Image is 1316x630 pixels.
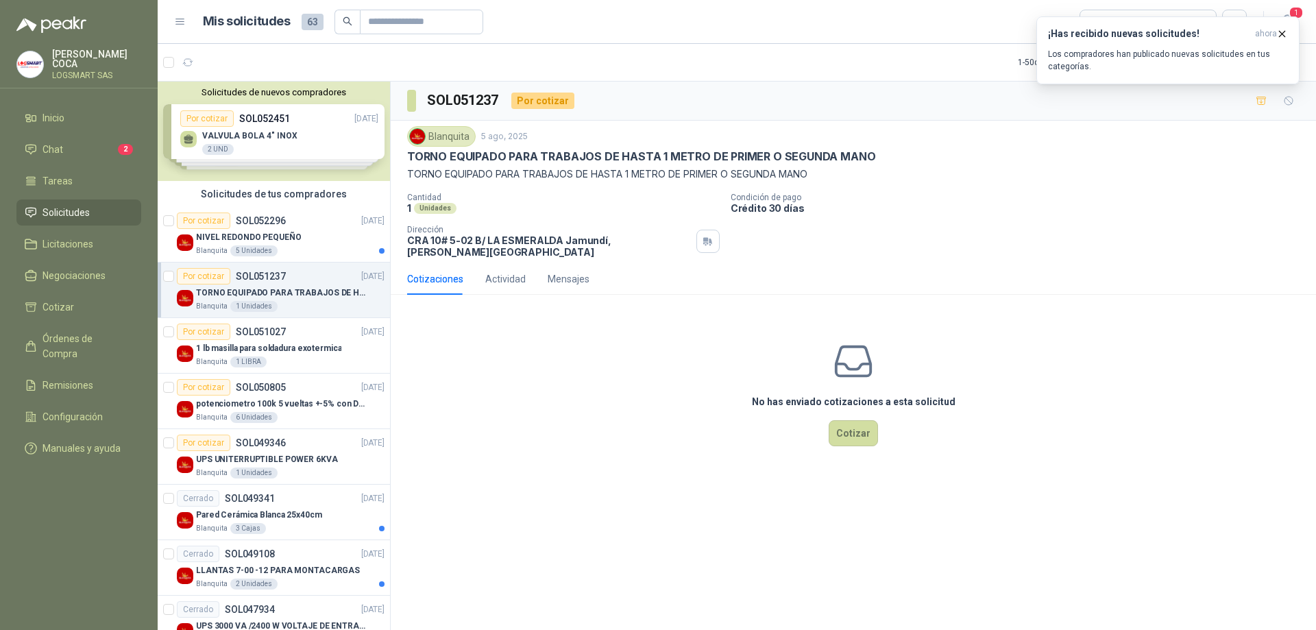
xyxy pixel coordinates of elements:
[196,453,338,466] p: UPS UNITERRUPTIBLE POWER 6KVA
[42,331,128,361] span: Órdenes de Compra
[196,468,228,478] p: Blanquita
[158,263,390,318] a: Por cotizarSOL051237[DATE] Company LogoTORNO EQUIPADO PARA TRABAJOS DE HASTA 1 METRO DE PRIMER O ...
[42,142,63,157] span: Chat
[1088,14,1117,29] div: Todas
[225,605,275,614] p: SOL047934
[158,374,390,429] a: Por cotizarSOL050805[DATE] Company Logopotenciometro 100k 5 vueltas +-5% con Dial perillaBlanquit...
[177,213,230,229] div: Por cotizar
[1255,28,1277,40] span: ahora
[230,412,278,423] div: 6 Unidades
[16,105,141,131] a: Inicio
[17,51,43,77] img: Company Logo
[230,523,266,534] div: 3 Cajas
[361,381,385,394] p: [DATE]
[407,126,476,147] div: Blanquita
[118,144,133,155] span: 2
[42,378,93,393] span: Remisiones
[1289,6,1304,19] span: 1
[177,268,230,284] div: Por cotizar
[177,290,193,306] img: Company Logo
[177,234,193,251] img: Company Logo
[16,404,141,430] a: Configuración
[158,540,390,596] a: CerradoSOL049108[DATE] Company LogoLLANTAS 7-00 -12 PARA MONTACARGASBlanquita2 Unidades
[52,71,141,80] p: LOGSMART SAS
[196,579,228,590] p: Blanquita
[407,271,463,287] div: Cotizaciones
[407,167,1300,182] p: TORNO EQUIPADO PARA TRABAJOS DE HASTA 1 METRO DE PRIMER O SEGUNDA MANO
[343,16,352,26] span: search
[225,549,275,559] p: SOL049108
[1275,10,1300,34] button: 1
[407,193,720,202] p: Cantidad
[52,49,141,69] p: [PERSON_NAME] COCA
[42,409,103,424] span: Configuración
[196,342,341,355] p: 1 lb masilla para soldadura exotermica
[177,568,193,584] img: Company Logo
[230,301,278,312] div: 1 Unidades
[196,231,301,244] p: NIVEL REDONDO PEQUEÑO
[158,181,390,207] div: Solicitudes de tus compradores
[16,372,141,398] a: Remisiones
[196,509,322,522] p: Pared Cerámica Blanca 25x40cm
[42,110,64,125] span: Inicio
[752,394,955,409] h3: No has enviado cotizaciones a esta solicitud
[361,603,385,616] p: [DATE]
[1036,16,1300,84] button: ¡Has recibido nuevas solicitudes!ahora Los compradores han publicado nuevas solicitudes en tus ca...
[16,168,141,194] a: Tareas
[158,318,390,374] a: Por cotizarSOL051027[DATE] Company Logo1 lb masilla para soldadura exotermicaBlanquita1 LIBRA
[1048,28,1250,40] h3: ¡Has recibido nuevas solicitudes!
[196,356,228,367] p: Blanquita
[177,457,193,473] img: Company Logo
[236,438,286,448] p: SOL049346
[731,202,1311,214] p: Crédito 30 días
[414,203,456,214] div: Unidades
[16,263,141,289] a: Negociaciones
[829,420,878,446] button: Cotizar
[511,93,574,109] div: Por cotizar
[158,485,390,540] a: CerradoSOL049341[DATE] Company LogoPared Cerámica Blanca 25x40cmBlanquita3 Cajas
[236,216,286,226] p: SOL052296
[407,234,691,258] p: CRA 10# 5-02 B/ LA ESMERALDA Jamundí , [PERSON_NAME][GEOGRAPHIC_DATA]
[42,268,106,283] span: Negociaciones
[361,270,385,283] p: [DATE]
[196,287,367,300] p: TORNO EQUIPADO PARA TRABAJOS DE HASTA 1 METRO DE PRIMER O SEGUNDA MANO
[203,12,291,32] h1: Mis solicitudes
[230,579,278,590] div: 2 Unidades
[1018,51,1097,73] div: 1 - 50 de 82
[196,523,228,534] p: Blanquita
[361,492,385,505] p: [DATE]
[177,379,230,396] div: Por cotizar
[236,327,286,337] p: SOL051027
[196,245,228,256] p: Blanquita
[427,90,500,111] h3: SOL051237
[196,412,228,423] p: Blanquita
[1048,48,1288,73] p: Los compradores han publicado nuevas solicitudes en tus categorías.
[158,82,390,181] div: Solicitudes de nuevos compradoresPor cotizarSOL052451[DATE] VALVULA BOLA 4" INOX2 UNDPor cotizarS...
[230,356,267,367] div: 1 LIBRA
[407,149,875,164] p: TORNO EQUIPADO PARA TRABAJOS DE HASTA 1 METRO DE PRIMER O SEGUNDA MANO
[230,245,278,256] div: 5 Unidades
[236,383,286,392] p: SOL050805
[16,435,141,461] a: Manuales y ayuda
[302,14,324,30] span: 63
[158,429,390,485] a: Por cotizarSOL049346[DATE] Company LogoUPS UNITERRUPTIBLE POWER 6KVABlanquita1 Unidades
[16,294,141,320] a: Cotizar
[407,225,691,234] p: Dirección
[361,437,385,450] p: [DATE]
[177,401,193,417] img: Company Logo
[177,490,219,507] div: Cerrado
[16,231,141,257] a: Licitaciones
[177,324,230,340] div: Por cotizar
[177,546,219,562] div: Cerrado
[236,271,286,281] p: SOL051237
[196,398,367,411] p: potenciometro 100k 5 vueltas +-5% con Dial perilla
[16,326,141,367] a: Órdenes de Compra
[196,301,228,312] p: Blanquita
[548,271,589,287] div: Mensajes
[225,494,275,503] p: SOL049341
[407,202,411,214] p: 1
[158,207,390,263] a: Por cotizarSOL052296[DATE] Company LogoNIVEL REDONDO PEQUEÑOBlanquita5 Unidades
[481,130,528,143] p: 5 ago, 2025
[177,601,219,618] div: Cerrado
[361,215,385,228] p: [DATE]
